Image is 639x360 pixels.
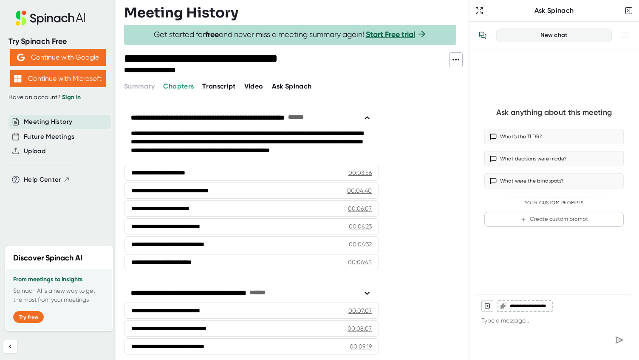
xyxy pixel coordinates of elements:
[350,342,372,351] div: 00:09:19
[244,81,263,91] button: Video
[10,70,106,87] button: Continue with Microsoft
[124,82,155,90] span: Summary
[496,108,612,117] div: Ask anything about this meeting
[24,175,61,185] span: Help Center
[349,240,372,249] div: 00:06:32
[272,82,312,90] span: Ask Spinach
[349,222,372,231] div: 00:06:23
[473,5,485,17] button: Expand to Ask Spinach page
[24,117,72,127] button: Meeting History
[202,81,236,91] button: Transcript
[24,175,70,185] button: Help Center
[17,54,25,61] img: Aehbyd4JwY73AAAAAElFTkSuQmCC
[62,94,81,101] a: Sign in
[484,129,624,144] button: What’s the TLDR?
[205,30,219,39] b: free
[502,31,606,39] div: New chat
[202,82,236,90] span: Transcript
[154,30,427,40] span: Get started for and never miss a meeting summary again!
[348,204,372,213] div: 00:06:07
[124,5,238,21] h3: Meeting History
[124,81,155,91] button: Summary
[348,306,372,315] div: 00:07:07
[366,30,415,39] a: Start Free trial
[484,212,624,227] button: Create custom prompt
[8,37,107,46] div: Try Spinach Free
[484,200,624,206] div: Your Custom Prompts
[474,27,491,44] button: View conversation history
[484,173,624,189] button: What were the blindspots?
[13,276,105,283] h3: From meetings to insights
[163,82,194,90] span: Chapters
[13,311,44,323] button: Try free
[13,252,82,264] h2: Discover Spinach AI
[347,186,372,195] div: 00:04:40
[623,5,635,17] button: Close conversation sidebar
[244,82,263,90] span: Video
[272,81,312,91] button: Ask Spinach
[24,146,45,156] button: Upload
[348,258,372,266] div: 00:06:45
[348,324,372,333] div: 00:08:07
[3,340,17,353] button: Collapse sidebar
[163,81,194,91] button: Chapters
[10,49,106,66] button: Continue with Google
[485,6,623,15] div: Ask Spinach
[8,94,107,101] div: Have an account?
[24,132,74,142] button: Future Meetings
[611,332,627,348] div: Send message
[348,169,372,177] div: 00:03:56
[13,286,105,304] p: Spinach AI is a new way to get the most from your meetings
[484,151,624,166] button: What decisions were made?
